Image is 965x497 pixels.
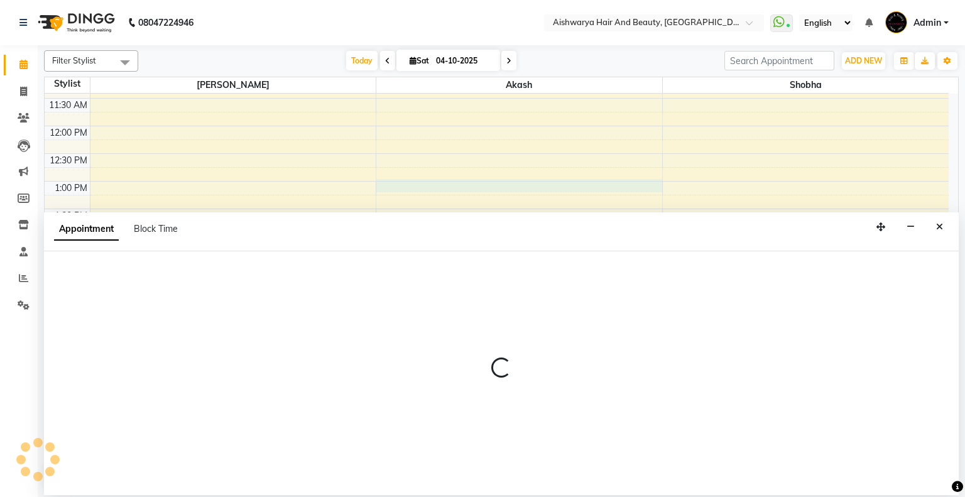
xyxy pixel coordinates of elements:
input: 2025-10-04 [432,52,495,70]
span: Appointment [54,218,119,241]
span: Sat [406,56,432,65]
input: Search Appointment [724,51,834,70]
button: Close [930,217,949,237]
span: Today [346,51,378,70]
div: 11:30 AM [46,99,90,112]
img: logo [32,5,118,40]
span: Akash [376,77,662,93]
div: 12:30 PM [47,154,90,167]
button: ADD NEW [842,52,885,70]
span: Filter Stylist [52,55,96,65]
span: ADD NEW [845,56,882,65]
div: 1:00 PM [52,182,90,195]
span: Shobha [663,77,949,93]
span: [PERSON_NAME] [90,77,376,93]
div: 1:30 PM [52,209,90,222]
span: Admin [913,16,941,30]
div: Stylist [45,77,90,90]
img: Admin [885,11,907,33]
span: Block Time [134,223,178,234]
div: 12:00 PM [47,126,90,139]
b: 08047224946 [138,5,194,40]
